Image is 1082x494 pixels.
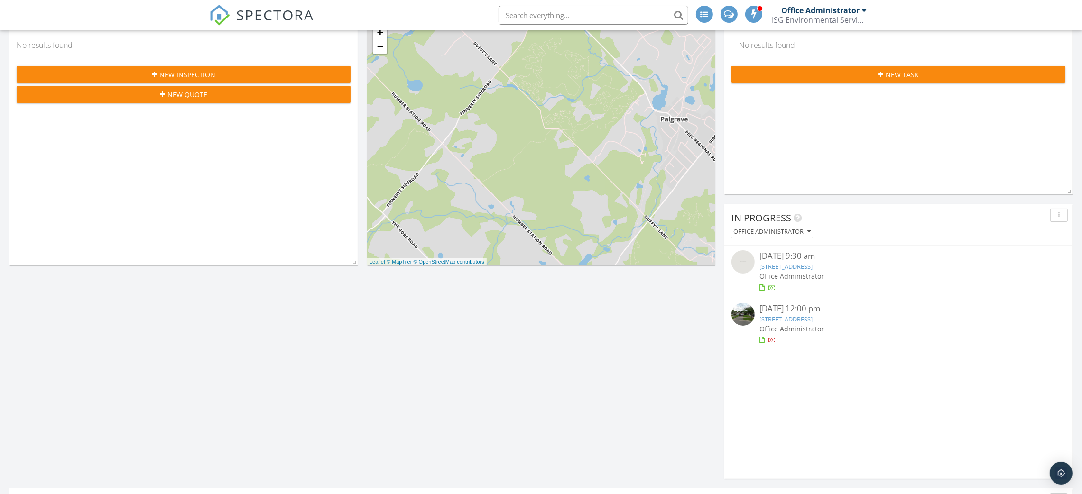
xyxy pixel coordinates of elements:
[732,32,1065,58] div: No results found
[733,229,811,235] div: Office Administrator
[731,66,1065,83] button: New Task
[731,226,813,238] button: Office Administrator
[731,211,791,224] span: In Progress
[209,5,230,26] img: The Best Home Inspection Software - Spectora
[759,303,1038,315] div: [DATE] 12:00 pm
[237,5,314,25] span: SPECTORA
[731,250,1065,293] a: [DATE] 9:30 am [STREET_ADDRESS] Office Administrator
[759,272,824,281] span: Office Administrator
[373,39,387,54] a: Zoom out
[1050,462,1073,485] div: Open Intercom Messenger
[759,262,813,271] a: [STREET_ADDRESS]
[167,90,207,100] span: New Quote
[731,250,755,274] img: streetview
[159,70,215,80] span: New Inspection
[772,15,867,25] div: ISG Environmental Services Inc
[387,259,412,265] a: © MapTiler
[209,13,314,33] a: SPECTORA
[886,70,919,80] span: New Task
[759,324,824,333] span: Office Administrator
[759,250,1038,262] div: [DATE] 9:30 am
[414,259,484,265] a: © OpenStreetMap contributors
[373,25,387,39] a: Zoom in
[731,303,755,326] img: streetview
[759,315,813,323] a: [STREET_ADDRESS]
[9,32,358,58] div: No results found
[367,258,487,266] div: |
[17,66,351,83] button: New Inspection
[370,259,385,265] a: Leaflet
[731,303,1065,345] a: [DATE] 12:00 pm [STREET_ADDRESS] Office Administrator
[782,6,860,15] div: Office Administrator
[499,6,688,25] input: Search everything...
[17,86,351,103] button: New Quote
